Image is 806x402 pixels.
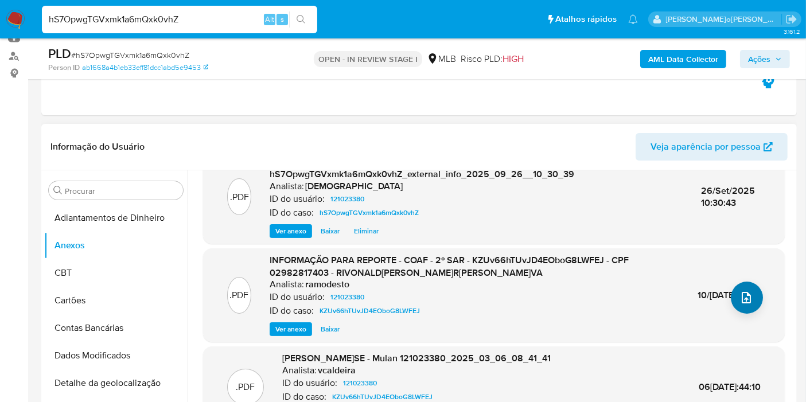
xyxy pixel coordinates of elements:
p: ID do caso: [270,207,314,218]
span: 121023380 [343,376,377,390]
span: 26/Set/2025 10:30:43 [701,184,755,210]
button: upload-file [731,282,763,314]
a: 121023380 [338,376,381,390]
button: Ações [740,50,790,68]
p: Analista: [282,365,317,376]
span: Atalhos rápidos [555,13,617,25]
span: Baixar [321,323,340,335]
input: Procurar [65,186,178,196]
span: 06[DATE]:44:10 [699,380,761,393]
span: Eliminar [354,225,379,237]
p: OPEN - IN REVIEW STAGE I [314,51,422,67]
button: Ver anexo [270,322,312,336]
button: Detalhe da geolocalização [44,369,188,397]
button: Procurar [53,186,63,195]
input: Pesquise usuários ou casos... [42,12,317,27]
span: Veja aparência por pessoa [651,133,761,161]
p: igor.silva@mercadolivre.com [666,14,782,25]
div: MLB [427,53,456,65]
p: .PDF [230,289,249,302]
p: ID do usuário: [270,193,325,205]
h6: [DEMOGRAPHIC_DATA] [305,181,403,192]
button: CBT [44,259,188,287]
button: AML Data Collector [640,50,726,68]
h6: vcaldeira [318,365,356,376]
span: # hS7OpwgTGVxmk1a6mQxk0vhZ [71,49,189,61]
a: KZUv66hTUvJD4EOboG8LWFEJ [315,304,425,318]
a: 121023380 [326,192,369,206]
b: Person ID [48,63,80,73]
span: Ações [748,50,770,68]
button: Anexos [44,232,188,259]
p: ID do usuário: [282,377,337,389]
span: hS7OpwgTGVxmk1a6mQxk0vhZ [320,206,419,220]
button: Contas Bancárias [44,314,188,342]
span: Ver anexo [275,225,306,237]
a: Notificações [628,14,638,24]
a: Sair [785,13,797,25]
span: INFORMAÇÃO PARA REPORTE - COAF - 2º SAR - KZUv66hTUvJD4EOboG8LWFEJ - CPF 02982817403 - RIVONALD[P... [270,253,629,279]
a: 121023380 [326,290,369,304]
span: 3.161.2 [784,27,800,36]
button: Dados Modificados [44,342,188,369]
button: Adiantamentos de Dinheiro [44,204,188,232]
span: 121023380 [330,192,364,206]
p: .PDF [230,191,249,204]
button: Eliminar [348,224,384,238]
b: PLD [48,44,71,63]
p: .PDF [236,381,255,393]
span: Alt [265,14,274,25]
p: ID do usuário: [270,291,325,303]
p: Analista: [270,181,304,192]
a: hS7OpwgTGVxmk1a6mQxk0vhZ [315,206,423,220]
span: 10/[DATE]28:46 [698,288,761,302]
button: Veja aparência por pessoa [636,133,788,161]
span: Ver anexo [275,323,306,335]
button: search-icon [289,11,313,28]
button: Ver anexo [270,224,312,238]
a: ab1668a4b1eb33eff81dcc1abd5e9453 [82,63,208,73]
button: Cartões [44,287,188,314]
span: 121023380 [330,290,364,304]
b: AML Data Collector [648,50,718,68]
span: Risco PLD: [461,53,524,65]
h6: ramodesto [305,279,349,290]
span: [PERSON_NAME]SE - Mulan 121023380_2025_03_06_08_41_41 [282,352,551,365]
span: KZUv66hTUvJD4EOboG8LWFEJ [320,304,420,318]
button: Baixar [315,224,345,238]
span: s [281,14,284,25]
span: HIGH [503,52,524,65]
p: ID do caso: [270,305,314,317]
button: Baixar [315,322,345,336]
span: Baixar [321,225,340,237]
h1: Informação do Usuário [50,141,145,153]
p: Analista: [270,279,304,290]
